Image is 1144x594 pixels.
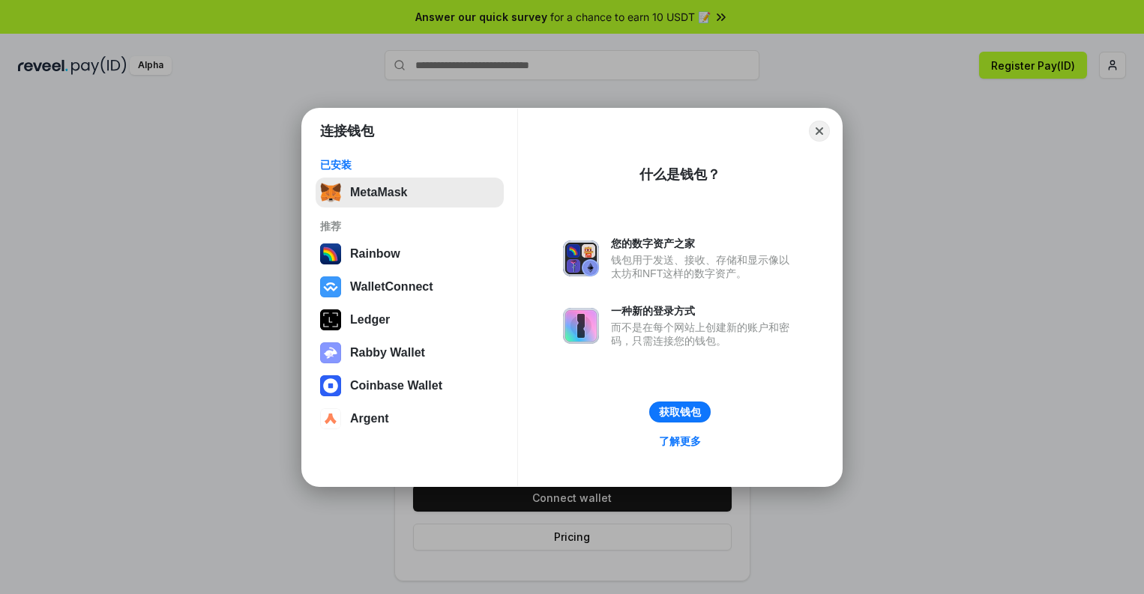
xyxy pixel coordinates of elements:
img: svg+xml,%3Csvg%20width%3D%22120%22%20height%3D%22120%22%20viewBox%3D%220%200%20120%20120%22%20fil... [320,243,341,264]
div: 了解更多 [659,434,701,448]
img: svg+xml,%3Csvg%20width%3D%2228%22%20height%3D%2228%22%20viewBox%3D%220%200%2028%2028%22%20fill%3D... [320,408,341,429]
img: svg+xml,%3Csvg%20xmlns%3D%22http%3A%2F%2Fwww.w3.org%2F2000%2Fsvg%22%20fill%3D%22none%22%20viewBox... [563,308,599,344]
div: Rabby Wallet [350,346,425,360]
img: svg+xml,%3Csvg%20xmlns%3D%22http%3A%2F%2Fwww.w3.org%2F2000%2Fsvg%22%20fill%3D%22none%22%20viewBox... [320,342,341,363]
img: svg+xml,%3Csvg%20width%3D%2228%22%20height%3D%2228%22%20viewBox%3D%220%200%2028%2028%22%20fill%3D... [320,375,341,396]
button: MetaMask [316,178,504,207]
div: 而不是在每个网站上创建新的账户和密码，只需连接您的钱包。 [611,321,797,348]
div: Rainbow [350,247,400,261]
div: WalletConnect [350,280,433,294]
div: Ledger [350,313,390,327]
div: 已安装 [320,158,499,172]
div: Coinbase Wallet [350,379,442,393]
div: 什么是钱包？ [639,166,720,184]
div: Argent [350,412,389,425]
button: Ledger [316,305,504,335]
div: MetaMask [350,186,407,199]
img: svg+xml,%3Csvg%20width%3D%2228%22%20height%3D%2228%22%20viewBox%3D%220%200%2028%2028%22%20fill%3D... [320,276,341,297]
img: svg+xml,%3Csvg%20fill%3D%22none%22%20height%3D%2233%22%20viewBox%3D%220%200%2035%2033%22%20width%... [320,182,341,203]
div: 您的数字资产之家 [611,237,797,250]
div: 获取钱包 [659,405,701,419]
button: Close [809,121,830,142]
button: Rainbow [316,239,504,269]
a: 了解更多 [650,431,710,451]
h1: 连接钱包 [320,122,374,140]
button: Coinbase Wallet [316,371,504,401]
button: Argent [316,404,504,434]
button: 获取钱包 [649,401,711,422]
div: 推荐 [320,219,499,233]
img: svg+xml,%3Csvg%20xmlns%3D%22http%3A%2F%2Fwww.w3.org%2F2000%2Fsvg%22%20fill%3D%22none%22%20viewBox... [563,240,599,276]
div: 一种新的登录方式 [611,304,797,318]
img: svg+xml,%3Csvg%20xmlns%3D%22http%3A%2F%2Fwww.w3.org%2F2000%2Fsvg%22%20width%3D%2228%22%20height%3... [320,309,341,330]
div: 钱包用于发送、接收、存储和显示像以太坊和NFT这样的数字资产。 [611,253,797,280]
button: Rabby Wallet [316,338,504,368]
button: WalletConnect [316,272,504,302]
